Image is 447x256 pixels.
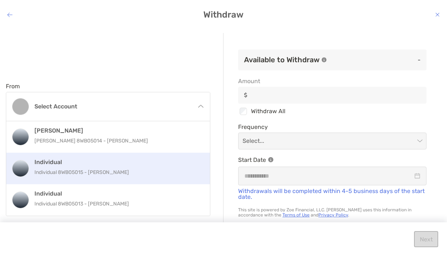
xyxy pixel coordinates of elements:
[34,159,197,166] h4: Individual
[34,103,191,110] h4: Select account
[34,127,197,134] h4: [PERSON_NAME]
[333,55,421,64] p: -
[12,160,29,177] img: Individual
[250,92,426,98] input: Amountinput icon
[238,78,426,85] span: Amount
[238,188,426,200] p: Withdrawals will be completed within 4-5 business days of the start date.
[244,55,319,64] h3: Available to Withdraw
[268,157,273,162] img: Information Icon
[282,212,310,218] a: Terms of Use
[34,190,197,197] h4: Individual
[238,123,426,130] span: Frequency
[6,83,20,90] label: From
[238,207,426,218] p: This site is powered by Zoe Financial, LLC. [PERSON_NAME] uses this information in accordance wit...
[34,136,197,145] p: [PERSON_NAME] 8WB05014 - [PERSON_NAME]
[238,155,426,164] p: Start Date
[12,129,29,145] img: Roth IRA
[318,212,348,218] a: Privacy Policy
[12,192,29,208] img: Individual
[244,92,247,98] img: input icon
[34,168,197,177] p: Individual 8WB05015 - [PERSON_NAME]
[34,199,197,208] p: Individual 8WB05013 - [PERSON_NAME]
[238,107,426,116] div: Withdraw All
